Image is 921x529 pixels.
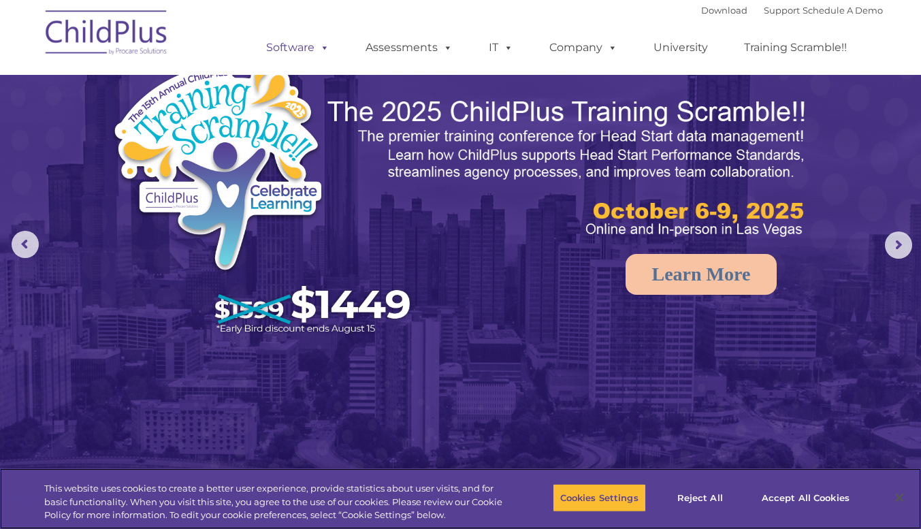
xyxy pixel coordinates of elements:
a: Software [253,34,343,61]
button: Reject All [658,483,743,512]
a: Assessments [352,34,466,61]
a: Company [536,34,631,61]
img: ChildPlus by Procare Solutions [39,1,175,69]
a: Training Scramble!! [730,34,860,61]
button: Accept All Cookies [754,483,857,512]
button: Cookies Settings [553,483,646,512]
button: Close [884,483,914,513]
font: | [701,5,883,16]
a: Learn More [626,254,777,295]
div: This website uses cookies to create a better user experience, provide statistics about user visit... [44,482,506,522]
a: Schedule A Demo [803,5,883,16]
a: Support [764,5,800,16]
a: University [640,34,722,61]
a: Download [701,5,747,16]
a: IT [475,34,527,61]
